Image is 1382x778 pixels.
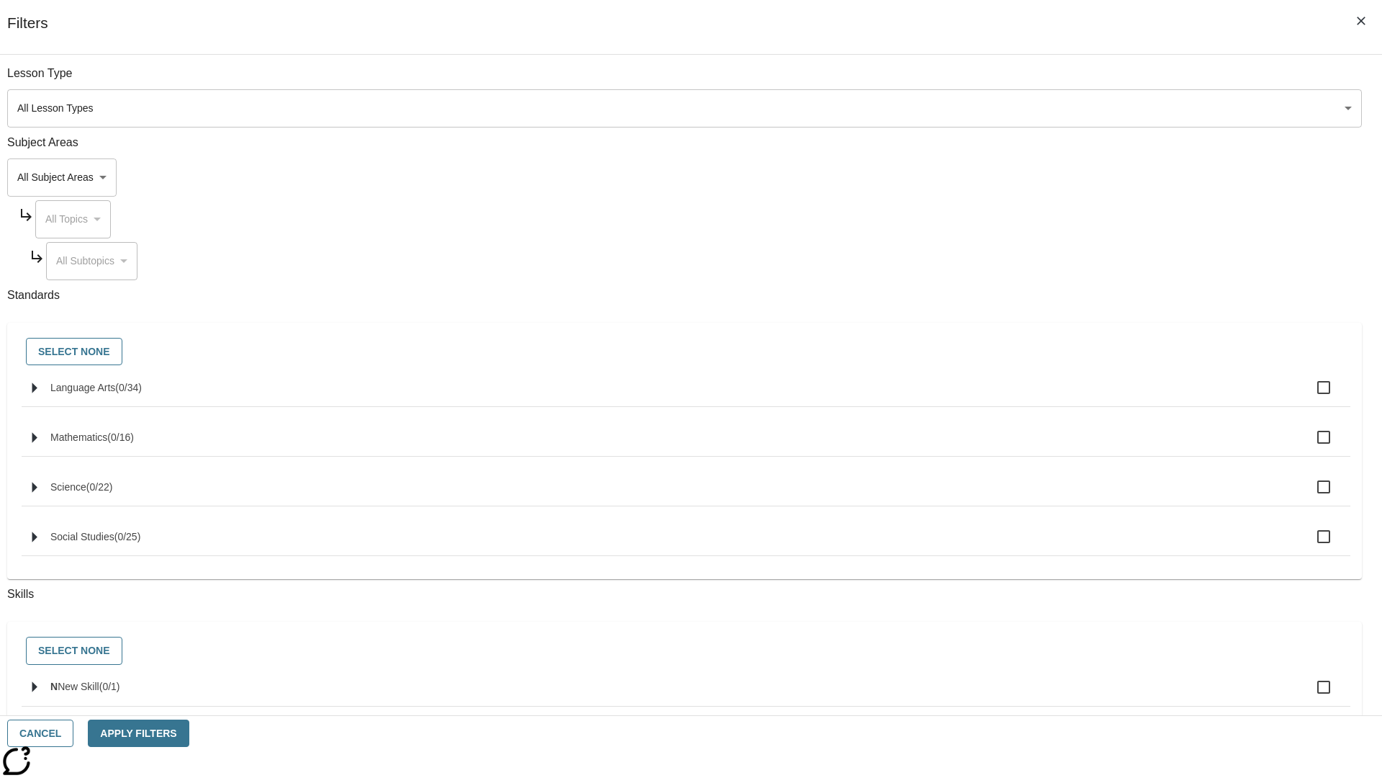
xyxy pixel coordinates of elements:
[88,720,189,748] button: Apply Filters
[50,531,114,542] span: Social Studies
[50,681,58,692] span: N
[50,382,115,393] span: Language Arts
[50,481,86,493] span: Science
[46,242,137,280] div: Select a Subject Area
[7,158,117,197] div: Select a Subject Area
[114,531,141,542] span: 0 standards selected/25 standards in group
[19,633,1350,669] div: Select skills
[7,135,1362,151] p: Subject Areas
[107,432,134,443] span: 0 standards selected/16 standards in group
[7,66,1362,82] p: Lesson Type
[35,200,111,238] div: Select a Subject Area
[7,720,73,748] button: Cancel
[7,287,1362,304] p: Standards
[19,334,1350,370] div: Select standards
[58,681,99,692] span: New Skill
[7,586,1362,603] p: Skills
[115,382,142,393] span: 0 standards selected/34 standards in group
[50,432,107,443] span: Mathematics
[7,89,1362,128] div: Select a lesson type
[1346,6,1376,36] button: Close Filters side menu
[22,369,1350,568] ul: Select standards
[26,637,122,665] button: Select None
[99,681,120,692] span: 0 skills selected/1 skills in group
[26,338,122,366] button: Select None
[7,14,48,54] h1: Filters
[86,481,113,493] span: 0 standards selected/22 standards in group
